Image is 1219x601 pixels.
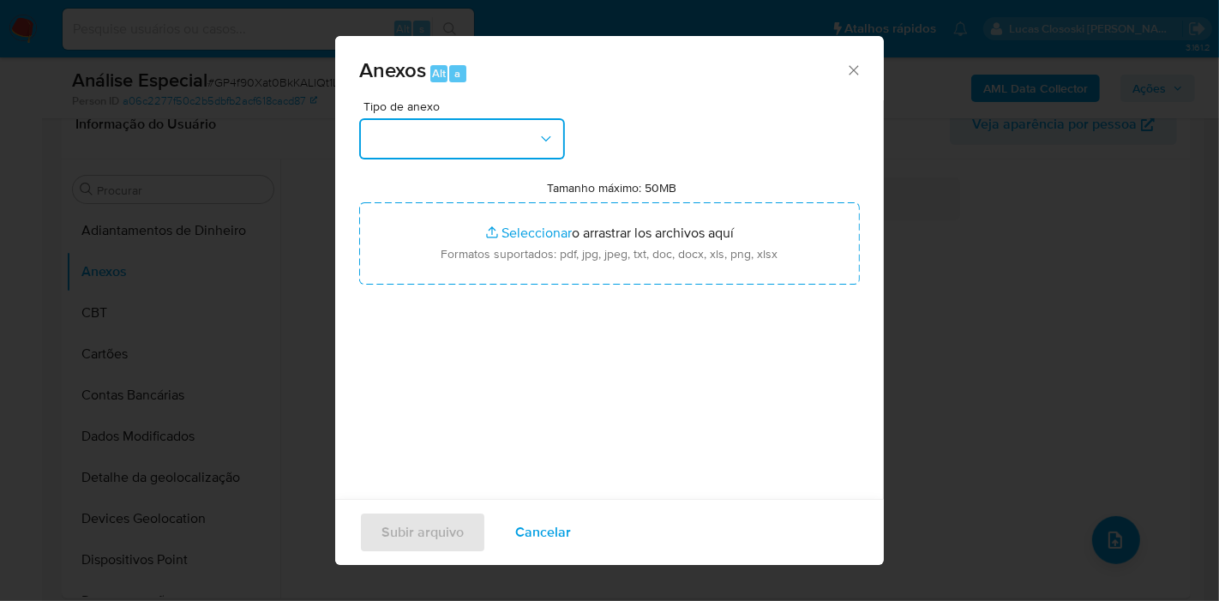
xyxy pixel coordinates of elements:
[548,180,677,195] label: Tamanho máximo: 50MB
[432,65,446,81] span: Alt
[454,65,460,81] span: a
[359,55,426,85] span: Anexos
[363,100,569,112] span: Tipo de anexo
[493,512,593,553] button: Cancelar
[845,62,861,77] button: Cerrar
[515,514,571,551] span: Cancelar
